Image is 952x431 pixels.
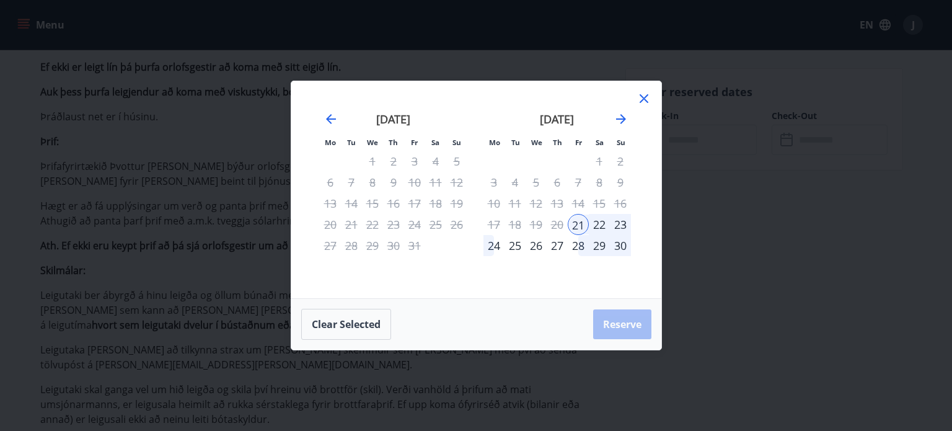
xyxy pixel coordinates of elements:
[483,193,505,214] td: Not available. Monday, November 10, 2025
[547,214,568,235] td: Not available. Thursday, November 20, 2025
[505,235,526,256] div: 25
[341,235,362,256] td: Not available. Tuesday, October 28, 2025
[320,214,341,235] td: Not available. Monday, October 20, 2025
[610,214,631,235] div: 23
[505,214,526,235] td: Not available. Tuesday, November 18, 2025
[425,214,446,235] td: Not available. Saturday, October 25, 2025
[362,235,383,256] td: Not available. Wednesday, October 29, 2025
[568,172,589,193] td: Not available. Friday, November 7, 2025
[483,235,505,256] div: 24
[383,214,404,235] td: Not available. Thursday, October 23, 2025
[404,214,425,235] td: Not available. Friday, October 24, 2025
[589,151,610,172] td: Not available. Saturday, November 1, 2025
[389,138,398,147] small: Th
[610,151,631,172] td: Not available. Sunday, November 2, 2025
[610,172,631,193] td: Not available. Sunday, November 9, 2025
[547,235,568,256] div: 27
[404,172,425,193] td: Not available. Friday, October 10, 2025
[568,214,589,235] td: Selected as start date. Friday, November 21, 2025
[589,214,610,235] td: Choose Saturday, November 22, 2025 as your check-out date. It’s available.
[511,138,520,147] small: Tu
[610,193,631,214] td: Not available. Sunday, November 16, 2025
[568,235,589,256] td: Choose Friday, November 28, 2025 as your check-out date. It’s available.
[362,151,383,172] td: Not available. Wednesday, October 1, 2025
[610,214,631,235] td: Choose Sunday, November 23, 2025 as your check-out date. It’s available.
[347,138,356,147] small: Tu
[383,235,404,256] td: Not available. Thursday, October 30, 2025
[568,193,589,214] td: Not available. Friday, November 14, 2025
[531,138,542,147] small: We
[540,112,574,127] strong: [DATE]
[526,193,547,214] td: Not available. Wednesday, November 12, 2025
[489,138,500,147] small: Mo
[547,193,568,214] td: Not available. Thursday, November 13, 2025
[446,172,467,193] td: Not available. Sunday, October 12, 2025
[553,138,562,147] small: Th
[362,214,383,235] td: Not available. Wednesday, October 22, 2025
[446,214,467,235] td: Not available. Sunday, October 26, 2025
[341,172,362,193] td: Not available. Tuesday, October 7, 2025
[526,235,547,256] div: 26
[614,112,628,127] div: Move forward to switch to the next month.
[404,172,425,193] div: Only check out available
[404,193,425,214] td: Not available. Friday, October 17, 2025
[324,112,338,127] div: Move backward to switch to the previous month.
[425,193,446,214] td: Not available. Saturday, October 18, 2025
[505,172,526,193] td: Not available. Tuesday, November 4, 2025
[617,138,625,147] small: Su
[306,96,646,283] div: Calendar
[362,193,383,214] td: Not available. Wednesday, October 15, 2025
[425,172,446,193] td: Not available. Saturday, October 11, 2025
[505,235,526,256] td: Choose Tuesday, November 25, 2025 as your check-out date. It’s available.
[575,138,582,147] small: Fr
[526,214,547,235] td: Not available. Wednesday, November 19, 2025
[547,235,568,256] td: Choose Thursday, November 27, 2025 as your check-out date. It’s available.
[362,172,383,193] td: Not available. Wednesday, October 8, 2025
[404,235,425,256] div: Only check out available
[596,138,604,147] small: Sa
[383,151,404,172] td: Not available. Thursday, October 2, 2025
[589,172,610,193] td: Not available. Saturday, November 8, 2025
[589,214,610,235] div: 22
[568,214,589,235] div: 21
[483,172,505,193] td: Not available. Monday, November 3, 2025
[431,138,439,147] small: Sa
[526,235,547,256] td: Choose Wednesday, November 26, 2025 as your check-out date. It’s available.
[320,172,341,193] td: Not available. Monday, October 6, 2025
[404,235,425,256] td: Not available. Friday, October 31, 2025
[341,193,362,214] td: Not available. Tuesday, October 14, 2025
[483,214,505,235] td: Not available. Monday, November 17, 2025
[367,138,378,147] small: We
[411,138,418,147] small: Fr
[404,151,425,172] td: Not available. Friday, October 3, 2025
[446,151,467,172] td: Not available. Sunday, October 5, 2025
[547,172,568,193] td: Not available. Thursday, November 6, 2025
[568,235,589,256] div: 28
[589,235,610,256] div: 29
[610,235,631,256] td: Choose Sunday, November 30, 2025 as your check-out date. It’s available.
[610,235,631,256] div: 30
[446,193,467,214] td: Not available. Sunday, October 19, 2025
[526,172,547,193] td: Not available. Wednesday, November 5, 2025
[320,193,341,214] td: Not available. Monday, October 13, 2025
[383,172,404,193] td: Not available. Thursday, October 9, 2025
[383,193,404,214] td: Not available. Thursday, October 16, 2025
[505,193,526,214] td: Not available. Tuesday, November 11, 2025
[589,235,610,256] td: Choose Saturday, November 29, 2025 as your check-out date. It’s available.
[425,151,446,172] td: Not available. Saturday, October 4, 2025
[341,214,362,235] td: Not available. Tuesday, October 21, 2025
[589,193,610,214] td: Not available. Saturday, November 15, 2025
[320,235,341,256] td: Not available. Monday, October 27, 2025
[452,138,461,147] small: Su
[301,309,391,340] button: Clear selected
[325,138,336,147] small: Mo
[376,112,410,127] strong: [DATE]
[483,235,505,256] td: Choose Monday, November 24, 2025 as your check-out date. It’s available.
